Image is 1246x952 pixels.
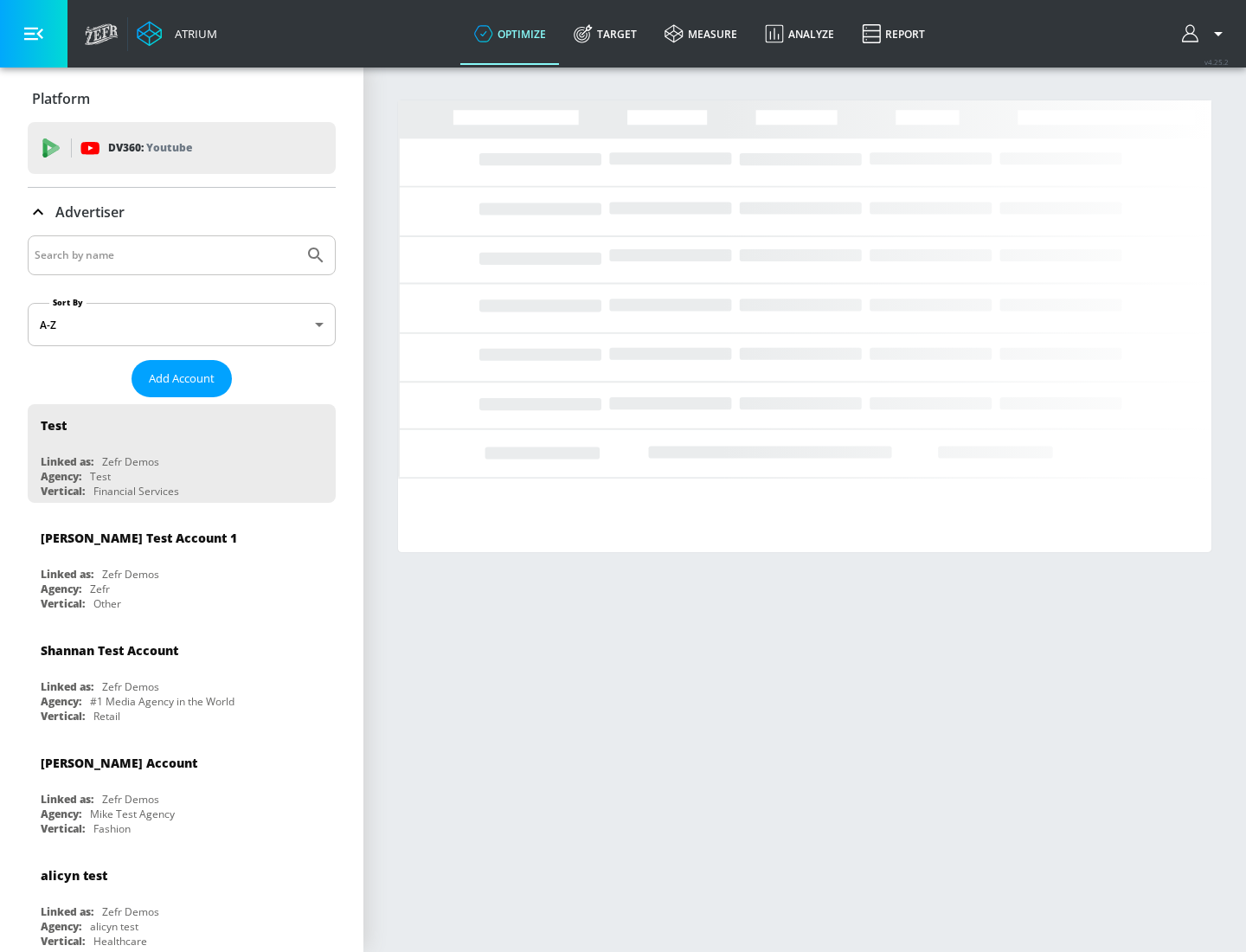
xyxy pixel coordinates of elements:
[90,582,110,596] div: Zefr
[102,792,159,807] div: Zefr Demos
[102,567,159,582] div: Zefr Demos
[41,417,67,434] div: Test
[41,469,81,484] div: Agency:
[28,303,336,346] div: A-Z
[41,807,81,821] div: Agency:
[28,404,336,503] div: TestLinked as:Zefr DemosAgency:TestVertical:Financial Services
[28,122,336,174] div: DV360: Youtube
[28,517,336,615] div: [PERSON_NAME] Test Account 1Linked as:Zefr DemosAgency:ZefrVertical:Other
[32,89,90,108] p: Platform
[28,629,336,728] div: Shannan Test AccountLinked as:Zefr DemosAgency:#1 Media Agency in the WorldVertical:Retail
[41,792,93,807] div: Linked as:
[28,74,336,123] div: Platform
[41,642,178,659] div: Shannan Test Account
[90,919,138,934] div: alicyn test
[651,3,751,65] a: measure
[93,821,131,836] div: Fashion
[146,138,192,157] p: Youtube
[41,709,85,724] div: Vertical:
[41,454,93,469] div: Linked as:
[41,582,81,596] div: Agency:
[102,679,159,694] div: Zefr Demos
[41,679,93,694] div: Linked as:
[132,360,232,397] button: Add Account
[93,484,179,499] div: Financial Services
[90,469,111,484] div: Test
[41,919,81,934] div: Agency:
[93,709,120,724] div: Retail
[35,244,297,267] input: Search by name
[108,138,192,158] p: DV360:
[41,755,197,771] div: [PERSON_NAME] Account
[41,596,85,611] div: Vertical:
[102,904,159,919] div: Zefr Demos
[28,742,336,840] div: [PERSON_NAME] AccountLinked as:Zefr DemosAgency:Mike Test AgencyVertical:Fashion
[28,188,336,236] div: Advertiser
[751,3,848,65] a: Analyze
[41,694,81,709] div: Agency:
[41,867,107,884] div: alicyn test
[41,904,93,919] div: Linked as:
[848,3,939,65] a: Report
[93,596,121,611] div: Other
[55,203,125,222] p: Advertiser
[41,934,85,949] div: Vertical:
[168,26,217,42] div: Atrium
[1204,57,1229,67] span: v 4.25.2
[41,484,85,499] div: Vertical:
[90,807,175,821] div: Mike Test Agency
[460,3,560,65] a: optimize
[90,694,234,709] div: #1 Media Agency in the World
[41,821,85,836] div: Vertical:
[41,530,237,546] div: [PERSON_NAME] Test Account 1
[149,369,215,389] span: Add Account
[102,454,159,469] div: Zefr Demos
[41,567,93,582] div: Linked as:
[49,297,87,308] label: Sort By
[137,21,217,47] a: Atrium
[93,934,147,949] div: Healthcare
[560,3,651,65] a: Target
